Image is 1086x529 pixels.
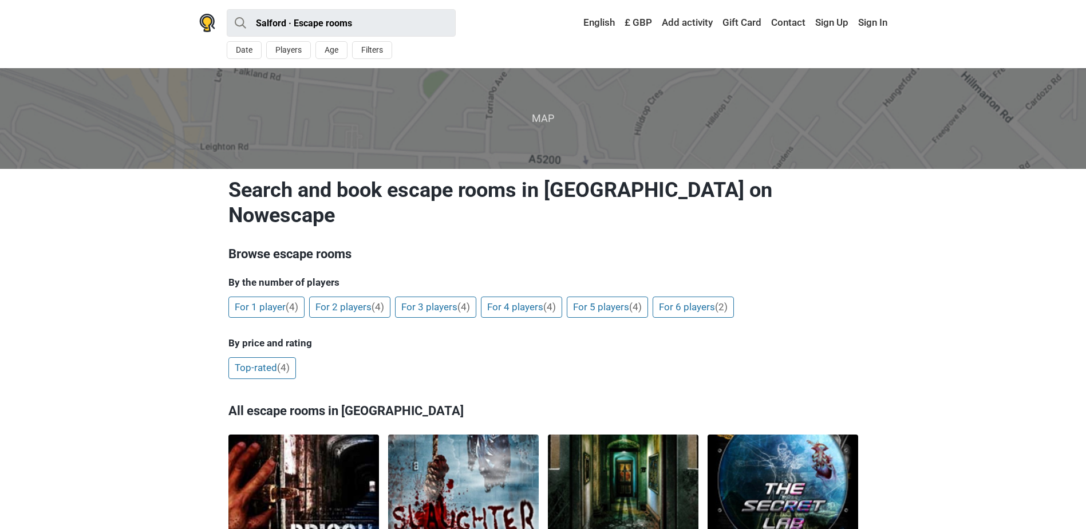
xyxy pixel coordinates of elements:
[228,297,305,318] a: For 1 player(4)
[543,301,556,313] span: (4)
[572,13,618,33] a: English
[286,301,298,313] span: (4)
[720,13,764,33] a: Gift Card
[199,14,215,32] img: Nowescape logo
[855,13,887,33] a: Sign In
[567,297,648,318] a: For 5 players(4)
[352,41,392,59] button: Filters
[315,41,347,59] button: Age
[395,297,476,318] a: For 3 players(4)
[228,245,858,263] h3: Browse escape rooms
[812,13,851,33] a: Sign Up
[228,396,858,426] h3: All escape rooms in [GEOGRAPHIC_DATA]
[228,357,296,379] a: Top-rated(4)
[277,362,290,373] span: (4)
[266,41,311,59] button: Players
[372,301,384,313] span: (4)
[659,13,716,33] a: Add activity
[228,177,858,228] h1: Search and book escape rooms in [GEOGRAPHIC_DATA] on Nowescape
[575,19,583,27] img: English
[481,297,562,318] a: For 4 players(4)
[653,297,734,318] a: For 6 players(2)
[622,13,655,33] a: £ GBP
[227,41,262,59] button: Date
[228,337,858,349] h5: By price and rating
[227,9,456,37] input: try “London”
[457,301,470,313] span: (4)
[629,301,642,313] span: (4)
[768,13,808,33] a: Contact
[715,301,728,313] span: (2)
[228,277,858,288] h5: By the number of players
[309,297,390,318] a: For 2 players(4)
